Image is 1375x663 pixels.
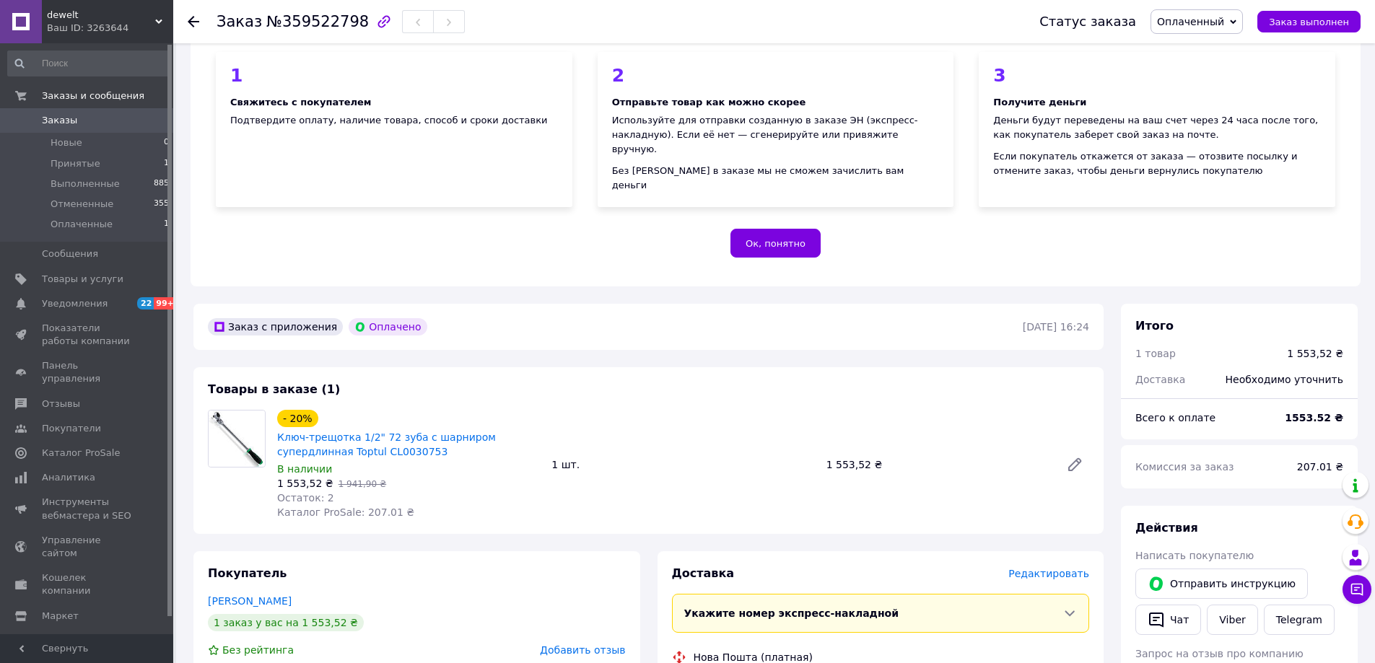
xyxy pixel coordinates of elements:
[277,431,496,457] a: Ключ-трещотка 1/2" 72 зуба с шарниром супердлинная Toptul CL0030753
[1264,605,1335,635] a: Telegram
[1135,461,1234,473] span: Комиссия за заказ
[42,359,134,385] span: Панель управления
[208,614,364,631] div: 1 заказ у вас на 1 553,52 ₴
[164,157,169,170] span: 1
[612,164,940,193] div: Без [PERSON_NAME] в заказе мы не сможем зачислить вам деньги
[51,157,100,170] span: Принятые
[42,422,101,435] span: Покупатели
[208,566,287,580] span: Покупатель
[730,229,821,258] button: Ок, понятно
[993,66,1321,84] div: 3
[230,97,371,107] b: Свяжитесь с покупателем
[42,398,80,410] span: Отзывы
[42,447,120,460] span: Каталог ProSale
[209,410,265,467] img: Ключ-трещотка 1/2" 72 зуба с шарниром супердлинная Toptul CL0030753
[1135,319,1174,333] span: Итого
[277,463,332,475] span: В наличии
[672,566,735,580] span: Доставка
[42,471,95,484] span: Аналитика
[42,610,79,623] span: Маркет
[993,149,1321,178] div: Если покупатель откажется от заказа — отозвите посылку и отмените заказ, чтобы деньги вернулись п...
[612,97,806,107] b: Отправьте товар как можно скорее
[1297,461,1343,473] span: 207.01 ₴
[230,66,558,84] div: 1
[154,177,169,190] span: 885
[1039,14,1136,29] div: Статус заказа
[47,22,173,35] div: Ваш ID: 3263644
[222,644,294,656] span: Без рейтинга
[42,247,98,260] span: Сообщения
[1135,550,1254,561] span: Написать покупателю
[349,318,427,335] div: Оплачено
[137,297,154,309] span: 22
[746,238,806,249] span: Ок, понятно
[540,644,625,656] span: Добавить отзыв
[42,534,134,560] span: Управление сайтом
[154,297,178,309] span: 99+
[42,571,134,597] span: Кошелек компании
[1135,648,1304,659] span: Запрос на отзыв про компанию
[993,113,1321,142] div: Деньги будут переведены на ваш счет через 24 часа после того, как покупатель заберет свой заказ н...
[1008,568,1089,579] span: Редактировать
[208,318,343,335] div: Заказ с приложения
[42,273,123,286] span: Товары и услуги
[1135,412,1215,423] span: Всего к оплате
[1135,348,1176,359] span: 1 товар
[1060,450,1089,479] a: Редактировать
[277,478,333,489] span: 1 553,52 ₴
[277,410,318,427] div: - 20%
[188,14,199,29] div: Вернуться назад
[1269,17,1349,27] span: Заказ выполнен
[51,136,82,149] span: Новые
[42,496,134,522] span: Инструменты вебмастера и SEO
[612,113,940,157] div: Используйте для отправки созданную в заказе ЭН (экспресс-накладную). Если её нет — сгенерируйте и...
[7,51,170,76] input: Поиск
[339,479,387,489] span: 1 941,90 ₴
[230,113,558,128] div: Подтвердите оплату, наличие товара, способ и сроки доставки
[546,455,820,475] div: 1 шт.
[164,136,169,149] span: 0
[1343,575,1371,604] button: Чат с покупателем
[208,595,292,607] a: [PERSON_NAME]
[42,297,108,310] span: Уведомления
[277,506,414,518] span: Каталог ProSale: 207.01 ₴
[1157,16,1224,27] span: Оплаченный
[1217,364,1352,395] div: Необходимо уточнить
[1287,346,1343,361] div: 1 553,52 ₴
[277,492,334,504] span: Остаток: 2
[1135,374,1185,385] span: Доставка
[42,114,77,127] span: Заказы
[1023,321,1089,333] time: [DATE] 16:24
[684,607,899,619] span: Укажите номер экспресс-накладной
[51,218,113,231] span: Оплаченные
[154,198,169,211] span: 355
[51,177,120,190] span: Выполненные
[266,13,369,30] span: №359522798
[1135,521,1198,535] span: Действия
[42,322,134,348] span: Показатели работы компании
[42,89,144,102] span: Заказы и сообщения
[208,382,340,396] span: Товары в заказе (1)
[1285,412,1343,423] b: 1553.52 ₴
[1207,605,1257,635] a: Viber
[164,218,169,231] span: 1
[821,455,1055,475] div: 1 553,52 ₴
[51,198,113,211] span: Отмененные
[1135,568,1308,599] button: Отправить инструкцию
[217,13,262,30] span: Заказ
[1135,605,1201,635] button: Чат
[1257,11,1361,32] button: Заказ выполнен
[47,9,155,22] span: dewelt
[993,97,1086,107] b: Получите деньги
[612,66,940,84] div: 2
